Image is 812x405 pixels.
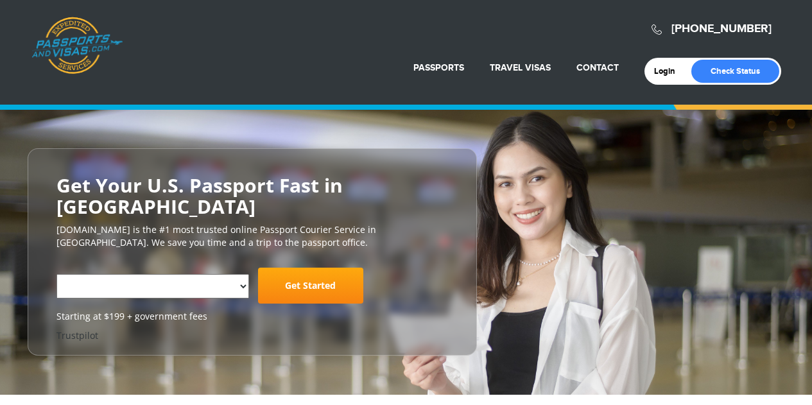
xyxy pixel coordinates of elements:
[490,62,551,73] a: Travel Visas
[576,62,619,73] a: Contact
[654,66,684,76] a: Login
[56,223,448,249] p: [DOMAIN_NAME] is the #1 most trusted online Passport Courier Service in [GEOGRAPHIC_DATA]. We sav...
[56,175,448,217] h2: Get Your U.S. Passport Fast in [GEOGRAPHIC_DATA]
[31,17,123,74] a: Passports & [DOMAIN_NAME]
[258,268,363,304] a: Get Started
[56,311,448,323] span: Starting at $199 + government fees
[56,330,98,342] a: Trustpilot
[691,60,779,83] a: Check Status
[671,22,772,36] a: [PHONE_NUMBER]
[413,62,464,73] a: Passports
